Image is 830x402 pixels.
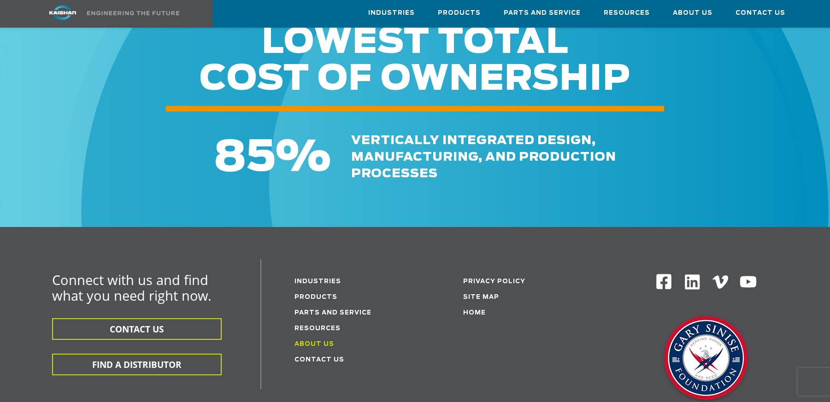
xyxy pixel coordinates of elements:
[294,357,344,363] a: Contact Us
[736,8,785,18] span: Contact Us
[504,8,581,18] span: Parts and Service
[673,8,712,18] span: About Us
[87,11,179,15] img: Engineering the future
[604,0,650,25] a: Resources
[712,275,728,289] img: Vimeo
[294,294,337,300] a: Products
[52,318,222,340] button: CONTACT US
[28,5,97,21] img: kaishan logo
[52,271,212,304] span: Connect with us and find what you need right now.
[294,279,341,285] a: Industries
[52,354,222,375] button: FIND A DISTRIBUTOR
[463,310,486,316] a: Home
[655,273,672,290] img: Facebook
[368,0,415,25] a: Industries
[294,310,371,316] a: Parts and service
[504,0,581,25] a: Parts and Service
[214,137,276,179] span: 85
[463,294,499,300] a: Site Map
[351,134,616,180] span: vertically integrated design, manufacturing, and production processes
[294,341,334,347] a: About Us
[368,8,415,18] span: Industries
[463,279,525,285] a: Privacy Policy
[438,8,481,18] span: Products
[294,326,341,332] a: Resources
[438,0,481,25] a: Products
[276,137,331,179] span: %
[739,273,757,291] img: Youtube
[736,0,785,25] a: Contact Us
[673,0,712,25] a: About Us
[604,8,650,18] span: Resources
[683,273,701,291] img: Linkedin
